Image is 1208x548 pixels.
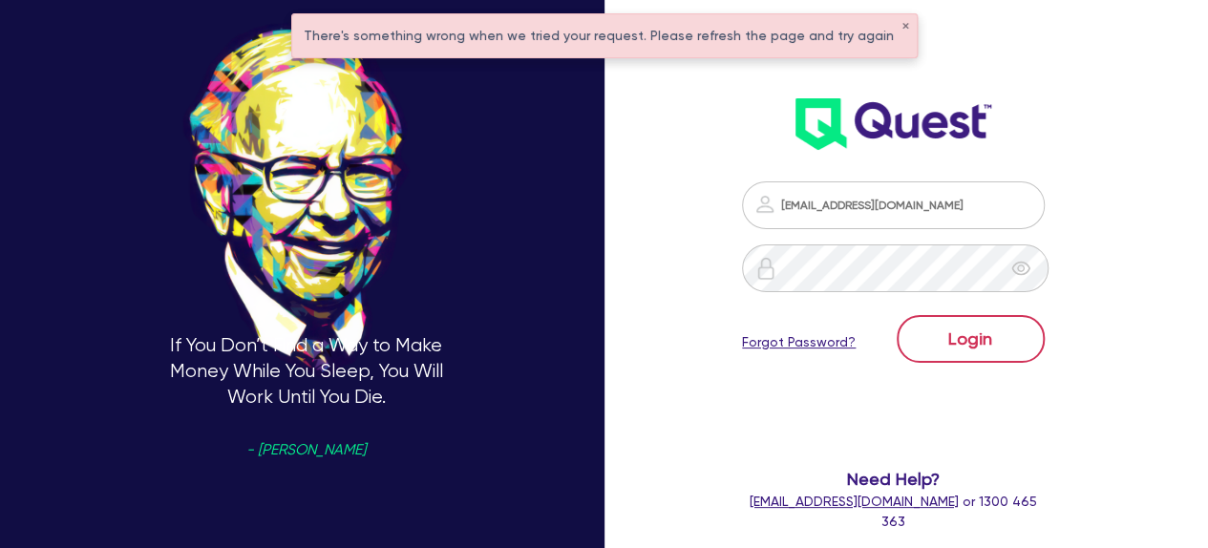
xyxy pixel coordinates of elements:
[750,494,959,509] a: [EMAIL_ADDRESS][DOMAIN_NAME]
[754,257,777,280] img: icon-password
[246,443,366,457] span: - [PERSON_NAME]
[897,315,1045,363] button: Login
[742,466,1044,492] span: Need Help?
[1011,259,1030,278] span: eye
[753,193,776,216] img: icon-password
[292,14,917,57] div: There's something wrong when we tried your request. Please refresh the page and try again
[742,332,856,352] a: Forgot Password?
[750,494,1037,529] span: or 1300 465 363
[901,22,909,32] button: ✕
[795,98,991,150] img: wH2k97JdezQIQAAAABJRU5ErkJggg==
[742,181,1044,229] input: Email address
